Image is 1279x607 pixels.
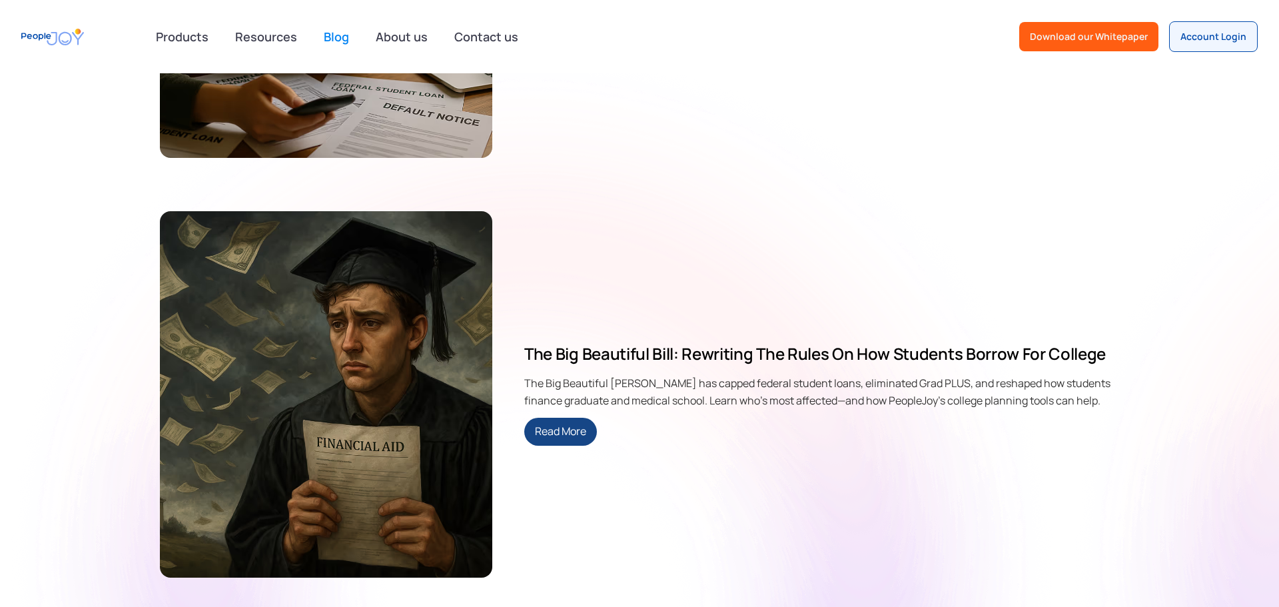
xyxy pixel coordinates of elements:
[1169,21,1258,52] a: Account Login
[1180,30,1246,43] div: Account Login
[21,22,84,52] a: home
[524,375,1119,407] div: The Big Beautiful [PERSON_NAME] has capped federal student loans, eliminated Grad PLUS, and resha...
[446,22,526,51] a: Contact us
[368,22,436,51] a: About us
[524,343,1119,364] h2: The Big Beautiful Bill: Rewriting the Rules on How Students Borrow for College
[524,418,597,446] a: Read More
[316,22,357,51] a: Blog
[227,22,305,51] a: Resources
[160,211,492,578] img: Worried graduate holding a financial aid form under a stormy sky of dollar bills, symbolizing stu...
[1019,22,1158,51] a: Download our Whitepaper
[148,23,216,50] div: Products
[1030,30,1148,43] div: Download our Whitepaper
